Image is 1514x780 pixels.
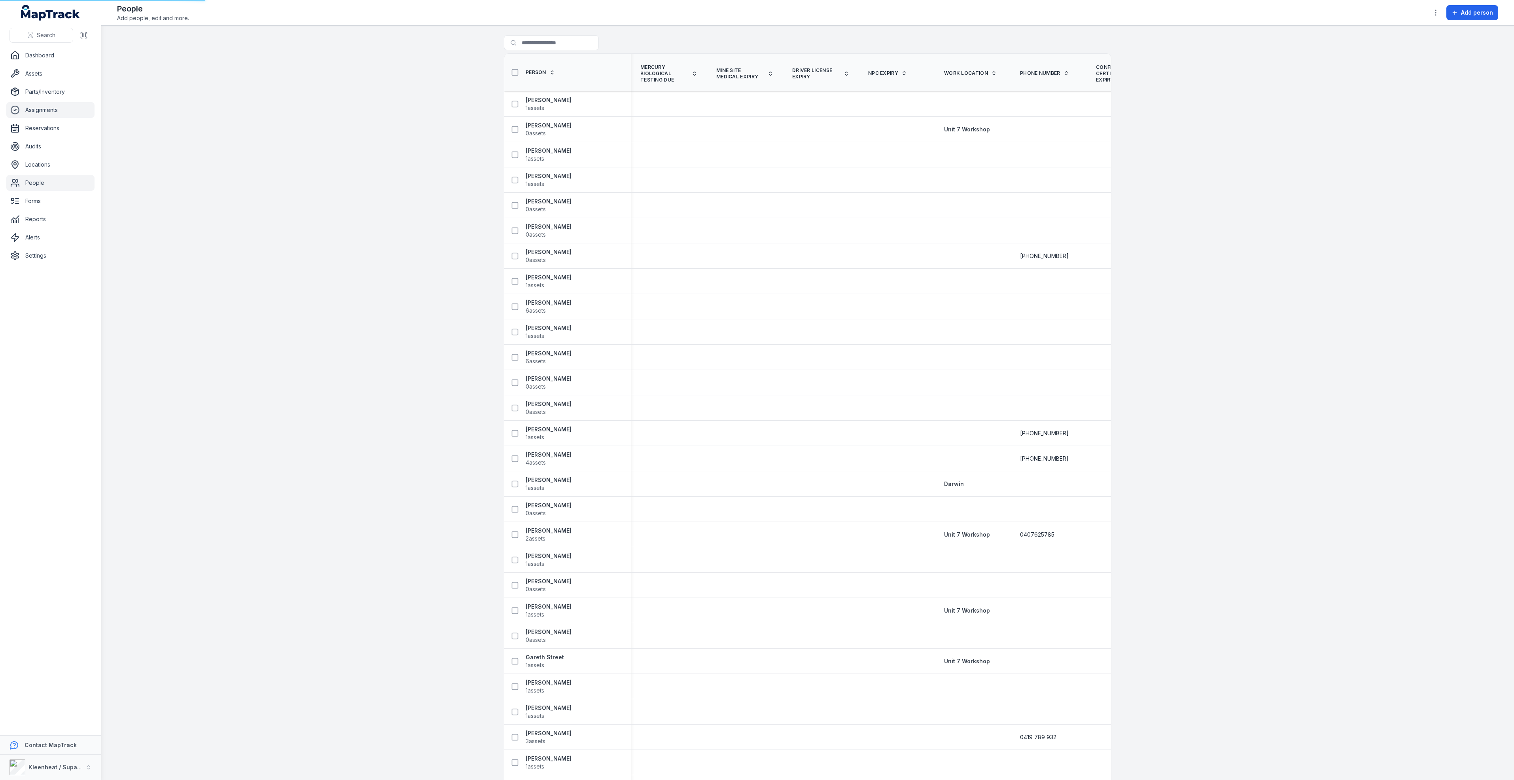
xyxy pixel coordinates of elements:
[526,121,572,137] a: [PERSON_NAME]0assets
[1020,252,1069,260] span: [PHONE_NUMBER]
[526,535,545,543] span: 2 assets
[526,704,572,712] strong: [PERSON_NAME]
[526,121,572,129] strong: [PERSON_NAME]
[944,607,990,615] a: Unit 7 Workshop
[526,129,546,137] span: 0 assets
[526,281,544,289] span: 1 assets
[526,349,572,357] strong: [PERSON_NAME]
[6,157,95,173] a: Locations
[716,67,765,80] span: Mine Site Medical Expiry
[1020,70,1069,76] a: Phone Number
[526,425,572,433] strong: [PERSON_NAME]
[25,742,77,748] strong: Contact MapTrack
[526,763,544,771] span: 1 assets
[526,679,572,695] a: [PERSON_NAME]1assets
[526,509,546,517] span: 0 assets
[526,729,572,737] strong: [PERSON_NAME]
[526,577,572,593] a: [PERSON_NAME]0assets
[944,531,990,539] a: Unit 7 Workshop
[526,324,572,332] strong: [PERSON_NAME]
[526,527,572,535] strong: [PERSON_NAME]
[526,484,544,492] span: 1 assets
[1096,64,1153,83] a: Confined Space Certificate Expiry
[6,120,95,136] a: Reservations
[526,704,572,720] a: [PERSON_NAME]1assets
[526,661,544,669] span: 1 assets
[526,603,572,611] strong: [PERSON_NAME]
[944,607,990,614] span: Unit 7 Workshop
[526,687,544,695] span: 1 assets
[792,67,840,80] span: Driver license expiry
[1020,70,1060,76] span: Phone Number
[526,147,572,163] a: [PERSON_NAME]1assets
[526,155,544,163] span: 1 assets
[526,299,572,307] strong: [PERSON_NAME]
[526,273,572,289] a: [PERSON_NAME]1assets
[1020,455,1069,463] span: [PHONE_NUMBER]
[526,552,572,560] strong: [PERSON_NAME]
[868,70,907,76] a: NPC Expiry
[526,653,564,669] a: Gareth Street1assets
[526,425,572,441] a: [PERSON_NAME]1assets
[526,501,572,517] a: [PERSON_NAME]0assets
[526,324,572,340] a: [PERSON_NAME]1assets
[6,248,95,264] a: Settings
[868,70,898,76] span: NPC Expiry
[526,628,572,644] a: [PERSON_NAME]0assets
[526,527,572,543] a: [PERSON_NAME]2assets
[1446,5,1498,20] button: Add person
[526,147,572,155] strong: [PERSON_NAME]
[526,577,572,585] strong: [PERSON_NAME]
[526,628,572,636] strong: [PERSON_NAME]
[526,712,544,720] span: 1 assets
[526,375,572,391] a: [PERSON_NAME]0assets
[117,14,189,22] span: Add people, edit and more.
[526,180,544,188] span: 1 assets
[6,193,95,209] a: Forms
[526,383,546,391] span: 0 assets
[526,205,546,213] span: 0 assets
[6,84,95,100] a: Parts/Inventory
[526,433,544,441] span: 1 assets
[792,67,849,80] a: Driver license expiry
[944,70,997,76] a: Work Location
[526,69,555,76] a: Person
[526,737,545,745] span: 3 assets
[526,476,572,484] strong: [PERSON_NAME]
[1461,9,1493,17] span: Add person
[640,64,689,83] span: Mercury Biological Testing Due
[526,96,572,104] strong: [PERSON_NAME]
[21,5,80,21] a: MapTrack
[526,332,544,340] span: 1 assets
[526,653,564,661] strong: Gareth Street
[526,197,572,213] a: [PERSON_NAME]0assets
[1020,429,1069,437] span: [PHONE_NUMBER]
[526,172,572,180] strong: [PERSON_NAME]
[526,636,546,644] span: 0 assets
[526,729,572,745] a: [PERSON_NAME]3assets
[526,679,572,687] strong: [PERSON_NAME]
[37,31,55,39] span: Search
[526,375,572,383] strong: [PERSON_NAME]
[526,197,572,205] strong: [PERSON_NAME]
[526,755,572,771] a: [PERSON_NAME]1assets
[1096,64,1144,83] span: Confined Space Certificate Expiry
[1020,733,1056,741] span: 0419 789 932
[526,611,544,619] span: 1 assets
[944,480,964,487] span: Darwin
[526,172,572,188] a: [PERSON_NAME]1assets
[526,476,572,492] a: [PERSON_NAME]1assets
[526,585,546,593] span: 0 assets
[526,451,572,467] a: [PERSON_NAME]4assets
[6,175,95,191] a: People
[6,139,95,154] a: Audits
[526,603,572,619] a: [PERSON_NAME]1assets
[526,349,572,365] a: [PERSON_NAME]6assets
[526,248,572,264] a: [PERSON_NAME]0assets
[944,658,990,664] span: Unit 7 Workshop
[1020,531,1054,539] span: 0407625785
[526,560,544,568] span: 1 assets
[716,67,773,80] a: Mine Site Medical Expiry
[526,104,544,112] span: 1 assets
